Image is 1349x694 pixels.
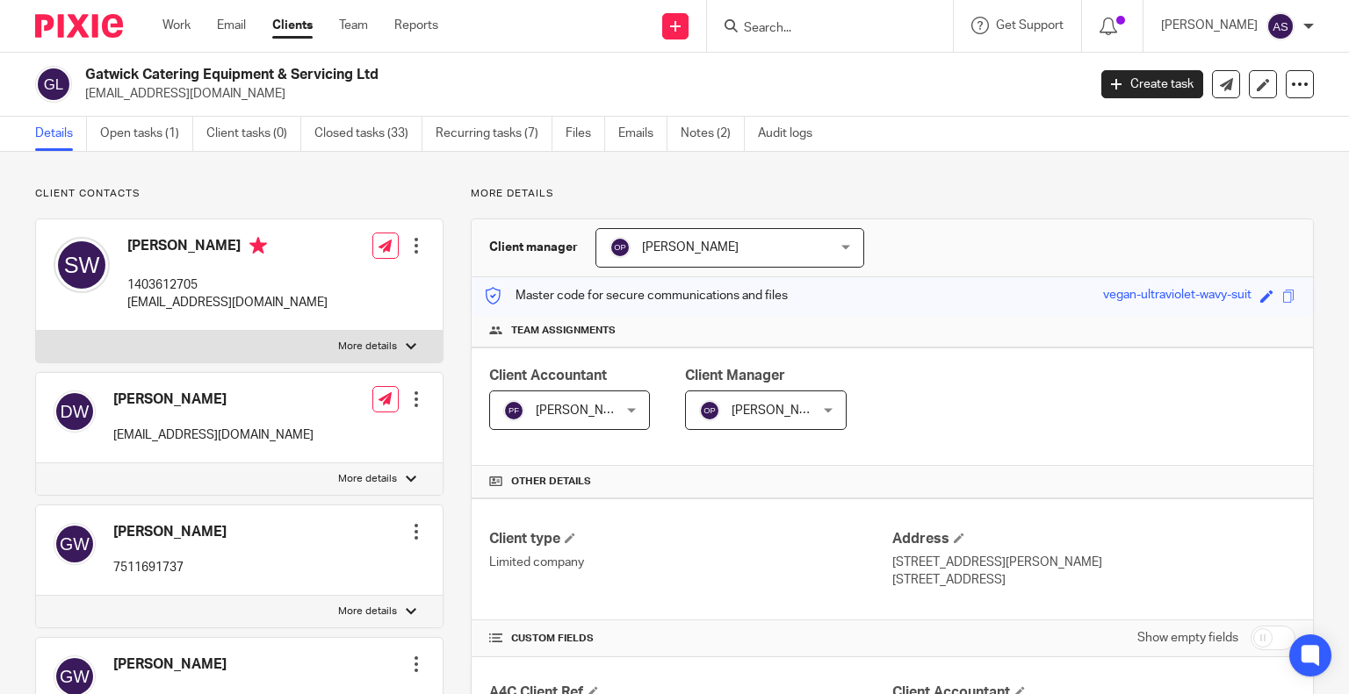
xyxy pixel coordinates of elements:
[113,426,314,444] p: [EMAIL_ADDRESS][DOMAIN_NAME]
[113,559,227,576] p: 7511691737
[489,239,578,256] h3: Client manager
[489,632,892,646] h4: CUSTOM FIELDS
[127,276,328,294] p: 1403612705
[1103,286,1252,306] div: vegan-ultraviolet-wavy-suit
[536,404,632,417] span: [PERSON_NAME]
[272,17,313,34] a: Clients
[35,117,87,151] a: Details
[471,187,1314,201] p: More details
[1137,629,1238,647] label: Show empty fields
[699,400,720,421] img: svg%3E
[338,340,397,354] p: More details
[732,404,828,417] span: [PERSON_NAME]
[489,530,892,548] h4: Client type
[338,472,397,486] p: More details
[642,241,739,254] span: [PERSON_NAME]
[249,237,267,254] i: Primary
[394,17,438,34] a: Reports
[54,237,110,293] img: svg%3E
[206,117,301,151] a: Client tasks (0)
[100,117,193,151] a: Open tasks (1)
[339,17,368,34] a: Team
[489,554,892,571] p: Limited company
[996,19,1064,32] span: Get Support
[127,294,328,311] p: [EMAIL_ADDRESS][DOMAIN_NAME]
[314,117,422,151] a: Closed tasks (33)
[127,237,328,259] h4: [PERSON_NAME]
[85,85,1075,103] p: [EMAIL_ADDRESS][DOMAIN_NAME]
[892,571,1295,589] p: [STREET_ADDRESS]
[1101,70,1203,98] a: Create task
[35,66,72,103] img: svg%3E
[742,21,900,37] input: Search
[436,117,552,151] a: Recurring tasks (7)
[610,237,631,258] img: svg%3E
[758,117,826,151] a: Audit logs
[35,14,123,38] img: Pixie
[681,117,745,151] a: Notes (2)
[618,117,667,151] a: Emails
[503,400,524,421] img: svg%3E
[113,523,227,541] h4: [PERSON_NAME]
[685,368,785,383] span: Client Manager
[217,17,246,34] a: Email
[1266,12,1295,40] img: svg%3E
[54,390,96,433] img: svg%3E
[511,324,616,338] span: Team assignments
[35,187,444,201] p: Client contacts
[162,17,191,34] a: Work
[1161,17,1258,34] p: [PERSON_NAME]
[54,523,96,565] img: svg%3E
[85,66,877,84] h2: Gatwick Catering Equipment & Servicing Ltd
[485,287,788,304] p: Master code for secure communications and files
[113,655,227,674] h4: [PERSON_NAME]
[892,554,1295,571] p: [STREET_ADDRESS][PERSON_NAME]
[511,475,591,489] span: Other details
[338,605,397,619] p: More details
[113,390,314,409] h4: [PERSON_NAME]
[489,368,607,383] span: Client Accountant
[566,117,605,151] a: Files
[892,530,1295,548] h4: Address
